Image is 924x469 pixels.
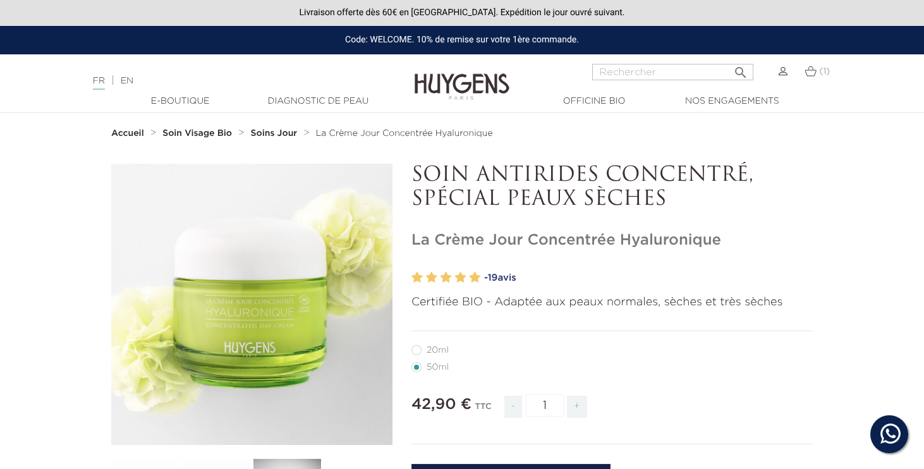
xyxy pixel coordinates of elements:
p: SOIN ANTIRIDES CONCENTRÉ, SPÉCIAL PEAUX SÈCHES [411,164,813,212]
a: Accueil [111,128,147,138]
a: Soin Visage Bio [162,128,235,138]
i:  [733,61,748,76]
a: FR [93,76,105,90]
a: Nos engagements [669,95,795,108]
a: (1) [805,66,830,76]
a: -19avis [484,269,813,288]
span: 19 [488,273,498,283]
label: 3 [441,269,452,287]
label: 2 [426,269,437,287]
a: Soins Jour [251,128,300,138]
a: EN [121,76,133,85]
div: | [87,73,375,88]
h1: La Crème Jour Concentrée Hyaluronique [411,231,813,250]
span: La Crème Jour Concentrée Hyaluronique [316,129,493,138]
img: Huygens [415,53,509,102]
a: E-Boutique [117,95,243,108]
span: - [504,396,522,418]
strong: Accueil [111,129,144,138]
a: Diagnostic de peau [255,95,381,108]
span: + [567,396,587,418]
strong: Soins Jour [251,129,298,138]
span: 42,90 € [411,397,471,412]
label: 4 [454,269,466,287]
a: La Crème Jour Concentrée Hyaluronique [316,128,493,138]
strong: Soin Visage Bio [162,129,232,138]
input: Rechercher [592,64,753,80]
label: 1 [411,269,423,287]
label: 5 [469,269,480,287]
p: Certifiée BIO - Adaptée aux peaux normales, sèches et très sèches [411,294,813,311]
input: Quantité [526,394,564,417]
a: Officine Bio [531,95,657,108]
span: (1) [819,67,830,76]
button:  [729,60,752,77]
div: TTC [475,393,492,427]
label: 50ml [411,362,464,372]
label: 20ml [411,345,464,355]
